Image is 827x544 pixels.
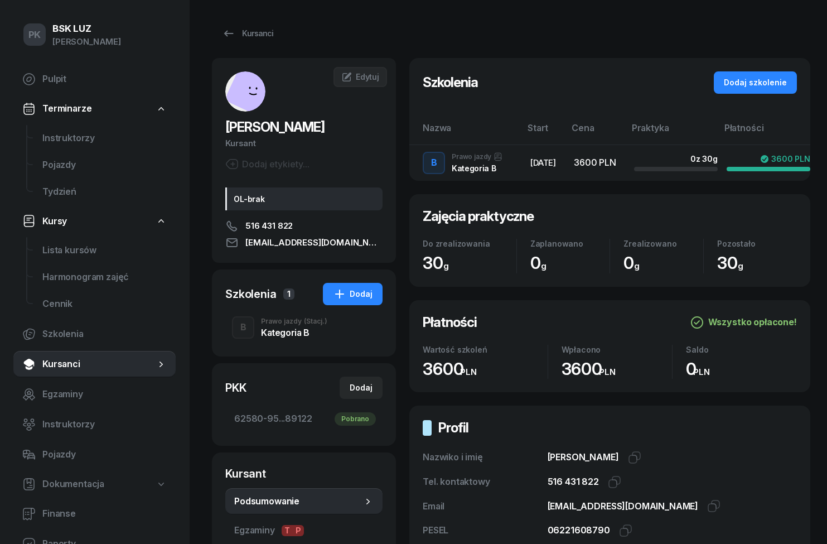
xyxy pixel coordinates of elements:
[225,187,383,210] div: OL-brak
[42,507,167,521] span: Finanse
[33,152,176,179] a: Pojazdy
[245,219,293,233] span: 516 431 822
[33,291,176,317] a: Cennik
[530,253,547,273] span: 0
[42,447,167,462] span: Pojazdy
[282,525,293,536] span: T
[234,523,374,538] span: Egzaminy
[42,477,104,492] span: Dokumentacja
[33,264,176,291] a: Harmonogram zajęć
[690,315,797,330] div: Wszystko opłacone!
[13,471,176,497] a: Dokumentacja
[13,209,176,234] a: Kursy
[423,74,478,92] h2: Szkolenia
[42,270,167,285] span: Harmonogram zajęć
[42,214,67,229] span: Kursy
[438,419,468,437] h2: Profil
[234,412,374,426] span: 62580-95...89122
[13,321,176,348] a: Szkolenia
[423,314,477,331] h2: Płatności
[225,136,383,151] div: Kursant
[521,121,565,145] th: Start
[686,359,797,379] div: 0
[718,121,810,145] th: Płatności
[225,286,277,302] div: Szkolenia
[13,96,176,122] a: Terminarze
[574,156,616,170] div: 3600 PLN
[225,236,383,249] a: [EMAIL_ADDRESS][DOMAIN_NAME]
[42,131,167,146] span: Instruktorzy
[42,297,167,311] span: Cennik
[293,525,304,536] span: P
[212,22,283,45] a: Kursanci
[52,35,121,49] div: [PERSON_NAME]
[423,523,548,538] div: PESEL
[42,185,167,199] span: Tydzień
[225,466,383,482] div: Kursant
[530,239,610,248] div: Zaplanowano
[423,451,483,463] span: Nazwiko i imię
[261,318,327,325] div: Prawo jazdy
[225,380,246,396] div: PKK
[530,156,556,170] div: [DATE]
[13,500,176,527] a: Finanse
[335,412,376,426] div: Pobrano
[333,67,387,87] a: Edytuj
[423,359,548,379] div: 3600
[232,316,254,339] button: B
[423,253,449,273] span: 30
[623,253,640,273] span: 0
[350,381,373,394] div: Dodaj
[562,345,673,354] div: Wpłacono
[13,441,176,468] a: Pojazdy
[686,345,797,354] div: Saldo
[42,387,167,402] span: Egzaminy
[423,475,548,489] div: Tel. kontaktowy
[548,451,619,463] span: [PERSON_NAME]
[738,261,743,271] small: g
[423,499,548,514] div: Email
[548,499,699,514] div: [EMAIL_ADDRESS][DOMAIN_NAME]
[690,154,718,163] div: 0 z 30g
[236,318,251,337] div: B
[562,359,673,379] div: 3600
[42,417,167,432] span: Instruktorzy
[42,357,156,372] span: Kursanci
[225,157,309,171] div: Dodaj etykiety...
[541,261,547,271] small: g
[623,239,703,248] div: Zrealizowano
[42,72,167,86] span: Pulpit
[565,121,625,145] th: Cena
[304,318,327,325] span: (Stacj.)
[42,243,167,258] span: Lista kursów
[222,27,273,40] div: Kursanci
[33,125,176,152] a: Instruktorzy
[225,406,383,432] a: 62580-95...89122Pobrano
[225,312,383,343] button: BPrawo jazdy(Stacj.)Kategoria B
[13,411,176,438] a: Instruktorzy
[693,367,710,377] small: PLN
[52,24,121,33] div: BSK LUZ
[13,66,176,93] a: Pulpit
[724,76,787,89] div: Dodaj szkolenie
[548,475,599,489] div: 516 431 822
[625,121,718,145] th: Praktyka
[245,236,383,249] span: [EMAIL_ADDRESS][DOMAIN_NAME]
[423,345,548,354] div: Wartość szkoleń
[760,155,810,163] div: 3600 PLN
[225,119,325,135] span: [PERSON_NAME]
[548,523,610,538] div: 06221608790
[33,237,176,264] a: Lista kursów
[409,121,521,145] th: Nazwa
[13,381,176,408] a: Egzaminy
[323,283,383,305] button: Dodaj
[714,71,797,94] button: Dodaj szkolenie
[634,261,640,271] small: g
[443,261,449,271] small: g
[225,517,383,544] a: EgzaminyTP
[261,328,327,337] div: Kategoria B
[33,179,176,205] a: Tydzień
[42,102,91,116] span: Terminarze
[717,239,797,248] div: Pozostało
[42,327,167,341] span: Szkolenia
